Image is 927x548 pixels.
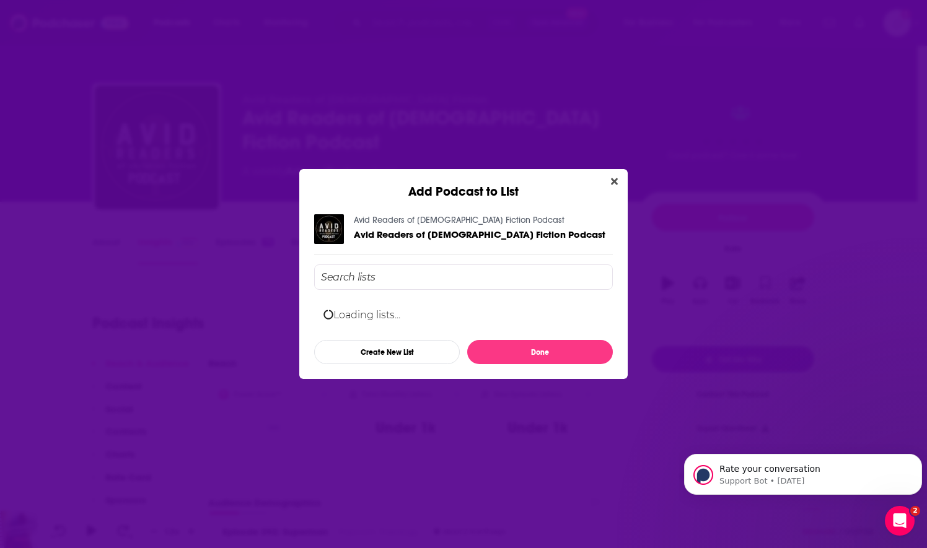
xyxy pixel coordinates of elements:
[467,340,613,364] button: Done
[314,300,613,330] div: Loading lists...
[299,169,628,199] div: Add Podcast to List
[314,264,613,364] div: Add Podcast To List
[910,506,920,516] span: 2
[354,229,605,240] a: Avid Readers of Christian Fiction Podcast
[314,264,613,290] input: Search lists
[885,506,915,536] iframe: Intercom live chat
[354,215,565,225] a: Avid Readers of Christian Fiction Podcast
[679,428,927,515] iframe: Intercom notifications message
[314,340,460,364] button: Create New List
[354,228,605,240] span: Avid Readers of [DEMOGRAPHIC_DATA] Fiction Podcast
[314,214,344,244] img: Avid Readers of Christian Fiction Podcast
[606,174,623,189] button: Close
